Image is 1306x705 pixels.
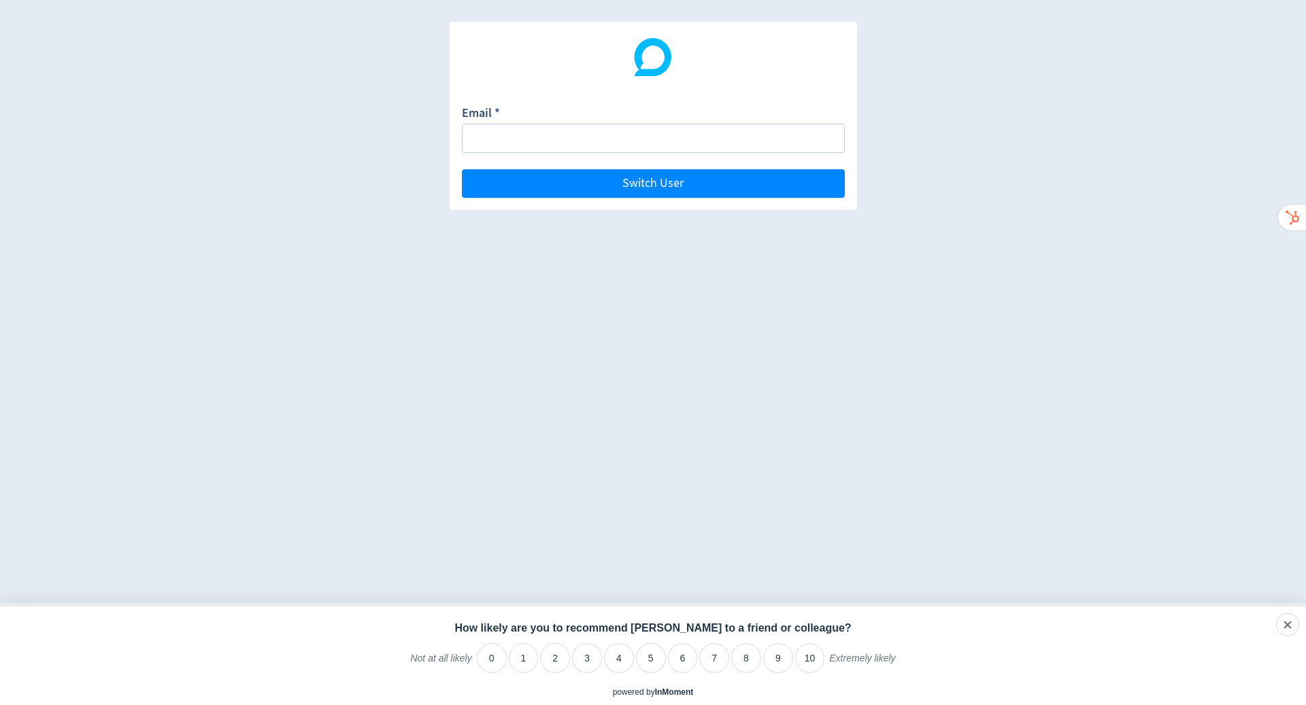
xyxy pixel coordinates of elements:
li: 8 [731,643,761,673]
div: Close survey [1276,613,1299,636]
li: 7 [699,643,729,673]
li: 10 [795,643,825,673]
span: Switch User [622,177,684,190]
li: 6 [668,643,698,673]
li: 3 [572,643,602,673]
a: InMoment [655,687,694,697]
li: 5 [636,643,666,673]
li: 0 [477,643,507,673]
li: 9 [763,643,793,673]
img: Digivizer Logo [634,38,672,76]
label: Email * [462,105,500,124]
li: 1 [509,643,539,673]
label: Not at all likely [410,652,471,675]
div: powered by inmoment [613,687,694,698]
button: Switch User [462,169,845,198]
label: Extremely likely [829,652,895,675]
li: 2 [540,643,570,673]
li: 4 [604,643,634,673]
